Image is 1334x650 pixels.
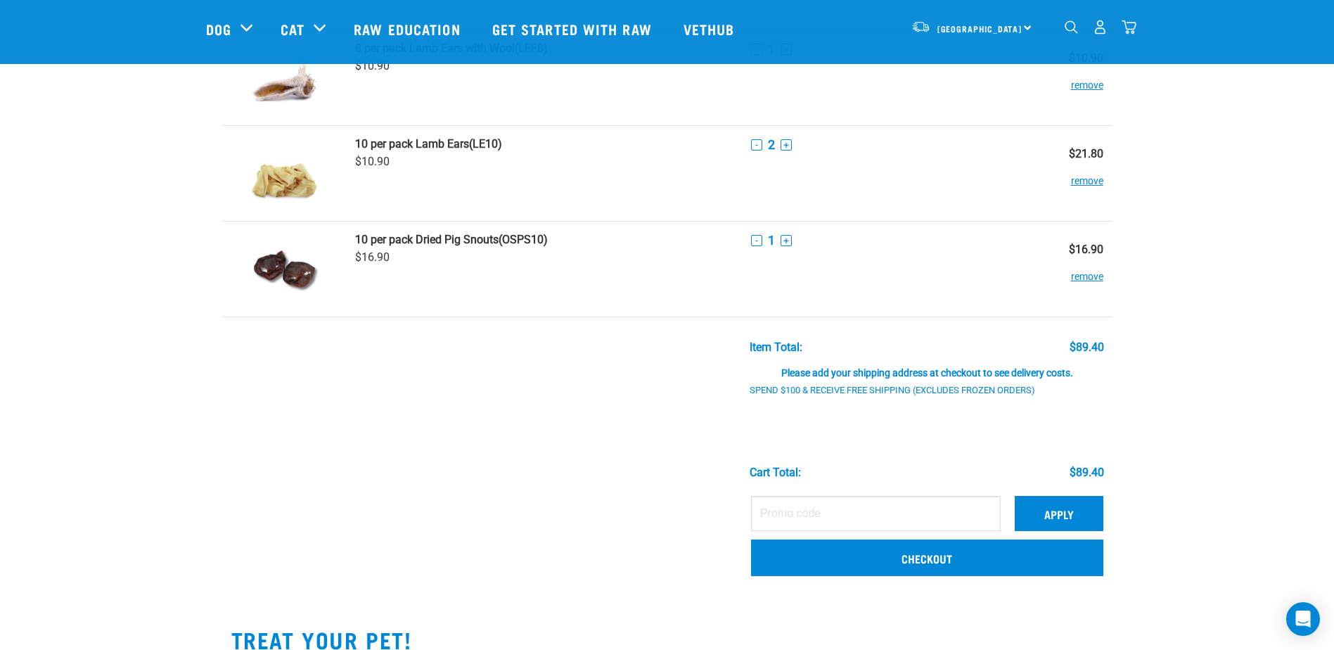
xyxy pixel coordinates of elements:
[1065,20,1078,34] img: home-icon-1@2x.png
[781,235,792,246] button: +
[340,1,477,57] a: Raw Education
[1093,20,1108,34] img: user.png
[669,1,752,57] a: Vethub
[281,18,304,39] a: Cat
[355,250,390,264] span: $16.90
[355,155,390,168] span: $10.90
[206,18,231,39] a: Dog
[768,137,775,152] span: 2
[248,233,321,305] img: Dried Pig Snouts
[355,233,499,246] strong: 10 per pack Dried Pig Snouts
[1008,126,1112,222] td: $21.80
[1070,466,1104,479] div: $89.40
[911,20,930,33] img: van-moving.png
[1015,496,1103,531] button: Apply
[1122,20,1136,34] img: home-icon@2x.png
[751,139,762,151] button: -
[1008,222,1112,317] td: $16.90
[248,42,321,114] img: Lamb Ears with Wool
[355,233,734,246] a: 10 per pack Dried Pig Snouts(OSPS10)
[750,385,1052,396] div: Spend $100 & Receive Free Shipping (Excludes Frozen Orders)
[355,137,734,151] a: 10 per pack Lamb Ears(LE10)
[248,137,321,210] img: Lamb Ears
[751,540,1103,576] a: Checkout
[355,59,390,72] span: $10.90
[1071,256,1103,283] button: remove
[750,466,801,479] div: Cart total:
[750,354,1104,379] div: Please add your shipping address at checkout to see delivery costs.
[1071,65,1103,92] button: remove
[1008,30,1112,126] td: $10.90
[1070,341,1104,354] div: $89.40
[355,137,469,151] strong: 10 per pack Lamb Ears
[750,341,802,354] div: Item Total:
[751,496,1001,531] input: Promo code
[937,26,1022,31] span: [GEOGRAPHIC_DATA]
[1071,160,1103,188] button: remove
[478,1,669,57] a: Get started with Raw
[751,235,762,246] button: -
[768,233,775,248] span: 1
[1286,602,1320,636] div: Open Intercom Messenger
[781,139,792,151] button: +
